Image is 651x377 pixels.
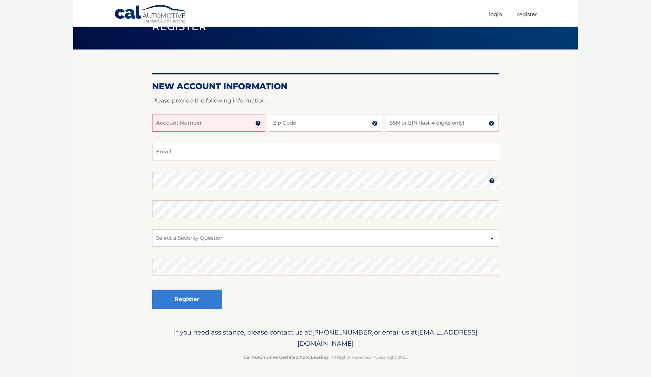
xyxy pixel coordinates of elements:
p: If you need assistance, please contact us at: or email us at [157,327,495,349]
img: tooltip.svg [372,120,378,126]
h2: New Account Information [152,81,499,92]
a: Login [489,8,502,20]
input: Email [152,143,499,160]
span: [EMAIL_ADDRESS][DOMAIN_NAME] [298,328,477,348]
strong: Cal Automotive Certified Auto Leasing [244,355,328,360]
input: SSN or EIN (last 4 digits only) [386,114,499,132]
a: Cal Automotive [114,5,188,25]
span: [PHONE_NUMBER] [312,328,374,336]
p: Please provide the following information. [152,96,499,106]
a: Register [517,8,537,20]
img: tooltip.svg [255,120,261,126]
input: Account Number [152,114,265,132]
img: tooltip.svg [489,178,495,184]
p: - All Rights Reserved - Copyright 2025 [157,353,495,361]
img: tooltip.svg [489,120,494,126]
input: Zip Code [269,114,382,132]
button: Register [152,290,222,309]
